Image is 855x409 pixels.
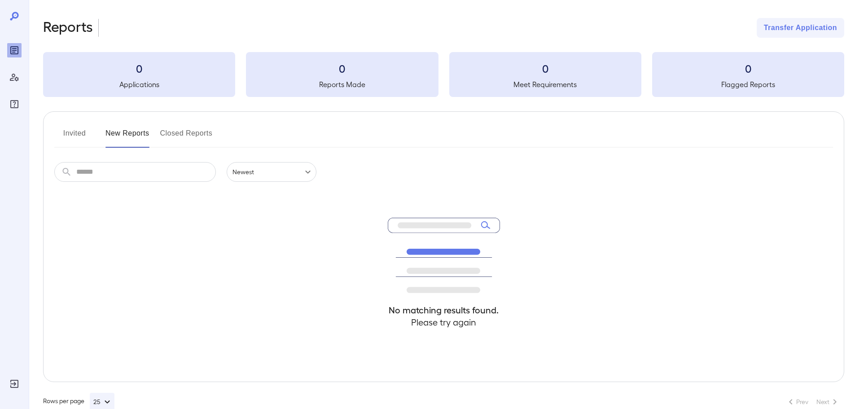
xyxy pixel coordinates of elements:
[388,316,500,328] h4: Please try again
[246,79,438,90] h5: Reports Made
[160,126,213,148] button: Closed Reports
[43,52,844,97] summary: 0Applications0Reports Made0Meet Requirements0Flagged Reports
[105,126,149,148] button: New Reports
[652,61,844,75] h3: 0
[449,79,641,90] h5: Meet Requirements
[43,18,93,38] h2: Reports
[757,18,844,38] button: Transfer Application
[54,126,95,148] button: Invited
[449,61,641,75] h3: 0
[388,304,500,316] h4: No matching results found.
[7,70,22,84] div: Manage Users
[7,97,22,111] div: FAQ
[7,43,22,57] div: Reports
[7,377,22,391] div: Log Out
[246,61,438,75] h3: 0
[43,79,235,90] h5: Applications
[652,79,844,90] h5: Flagged Reports
[43,61,235,75] h3: 0
[227,162,316,182] div: Newest
[781,395,844,409] nav: pagination navigation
